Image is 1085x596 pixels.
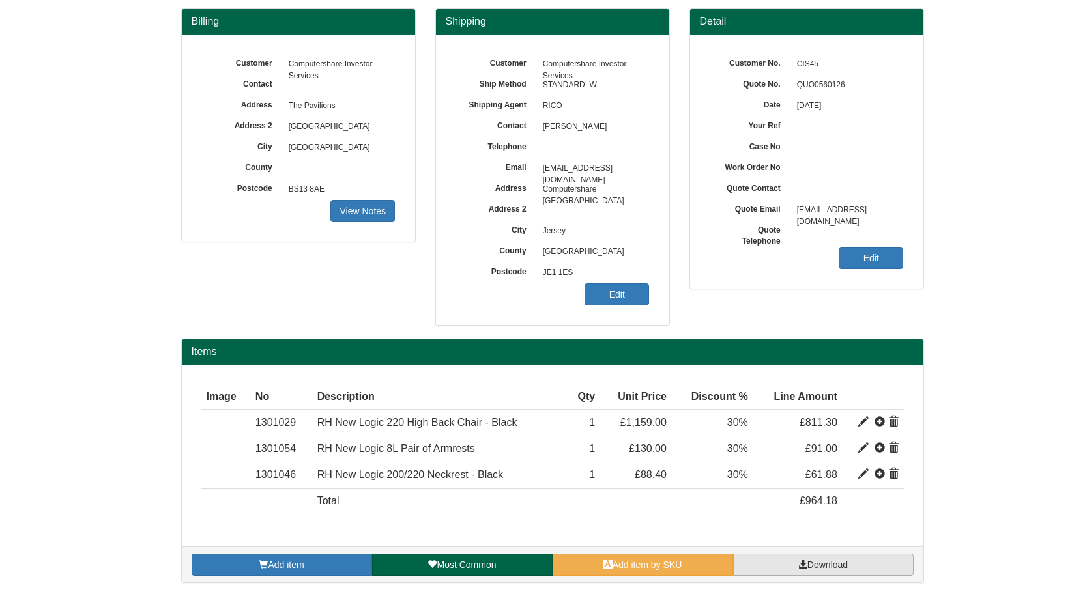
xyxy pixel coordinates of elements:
[620,417,667,428] span: £1,159.00
[192,346,914,358] h2: Items
[456,221,536,236] label: City
[710,137,790,152] label: Case No
[201,96,282,111] label: Address
[613,560,682,570] span: Add item by SKU
[456,117,536,132] label: Contact
[317,469,503,480] span: RH New Logic 200/220 Neckrest - Black
[201,75,282,90] label: Contact
[250,462,312,489] td: 1301046
[800,495,837,506] span: £964.18
[536,54,650,75] span: Computershare Investor Services
[282,54,396,75] span: Computershare Investor Services
[710,200,790,215] label: Quote Email
[790,54,904,75] span: CIS45
[710,158,790,173] label: Work Order No
[282,96,396,117] span: The Pavilions
[807,560,848,570] span: Download
[201,117,282,132] label: Address 2
[727,417,748,428] span: 30%
[282,117,396,137] span: [GEOGRAPHIC_DATA]
[805,443,837,454] span: £91.00
[536,179,650,200] span: Computershare [GEOGRAPHIC_DATA]
[536,75,650,96] span: STANDARD_W
[672,384,753,410] th: Discount %
[282,137,396,158] span: [GEOGRAPHIC_DATA]
[201,158,282,173] label: County
[536,221,650,242] span: Jersey
[710,96,790,111] label: Date
[700,16,914,27] h3: Detail
[282,179,396,200] span: BS13 8AE
[536,117,650,137] span: [PERSON_NAME]
[456,263,536,277] label: Postcode
[790,200,904,221] span: [EMAIL_ADDRESS][DOMAIN_NAME]
[536,158,650,179] span: [EMAIL_ADDRESS][DOMAIN_NAME]
[446,16,659,27] h3: Shipping
[456,179,536,194] label: Address
[250,436,312,462] td: 1301054
[201,179,282,194] label: Postcode
[635,469,667,480] span: £88.40
[839,247,903,269] a: Edit
[201,137,282,152] label: City
[753,384,843,410] th: Line Amount
[456,158,536,173] label: Email
[201,54,282,69] label: Customer
[456,54,536,69] label: Customer
[589,417,595,428] span: 1
[566,384,600,410] th: Qty
[790,75,904,96] span: QUO0560126
[456,75,536,90] label: Ship Method
[727,469,748,480] span: 30%
[536,263,650,283] span: JE1 1ES
[317,417,517,428] span: RH New Logic 220 High Back Chair - Black
[201,384,250,410] th: Image
[250,410,312,436] td: 1301029
[710,75,790,90] label: Quote No.
[710,221,790,247] label: Quote Telephone
[710,179,790,194] label: Quote Contact
[250,384,312,410] th: No
[733,554,914,576] a: Download
[585,283,649,305] a: Edit
[805,469,837,480] span: £61.88
[710,54,790,69] label: Customer No.
[317,443,475,454] span: RH New Logic 8L Pair of Armrests
[629,443,667,454] span: £130.00
[437,560,496,570] span: Most Common
[790,96,904,117] span: [DATE]
[312,384,567,410] th: Description
[312,489,567,514] td: Total
[589,443,595,454] span: 1
[600,384,672,410] th: Unit Price
[536,96,650,117] span: RICO
[727,443,748,454] span: 30%
[710,117,790,132] label: Your Ref
[456,242,536,257] label: County
[536,242,650,263] span: [GEOGRAPHIC_DATA]
[268,560,304,570] span: Add item
[192,16,405,27] h3: Billing
[589,469,595,480] span: 1
[456,96,536,111] label: Shipping Agent
[456,137,536,152] label: Telephone
[330,200,395,222] a: View Notes
[456,200,536,215] label: Address 2
[800,417,837,428] span: £811.30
